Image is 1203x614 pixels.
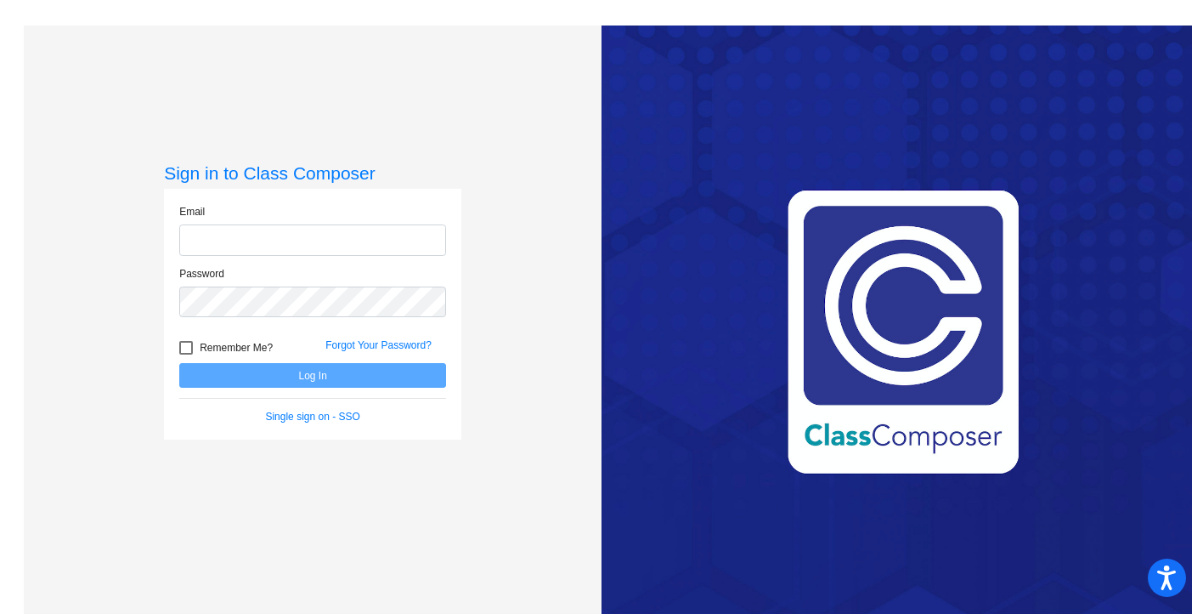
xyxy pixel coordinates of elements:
[325,339,432,351] a: Forgot Your Password?
[179,204,205,219] label: Email
[179,266,224,281] label: Password
[164,162,461,184] h3: Sign in to Class Composer
[265,411,359,423] a: Single sign on - SSO
[179,363,446,388] button: Log In
[200,338,273,358] span: Remember Me?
